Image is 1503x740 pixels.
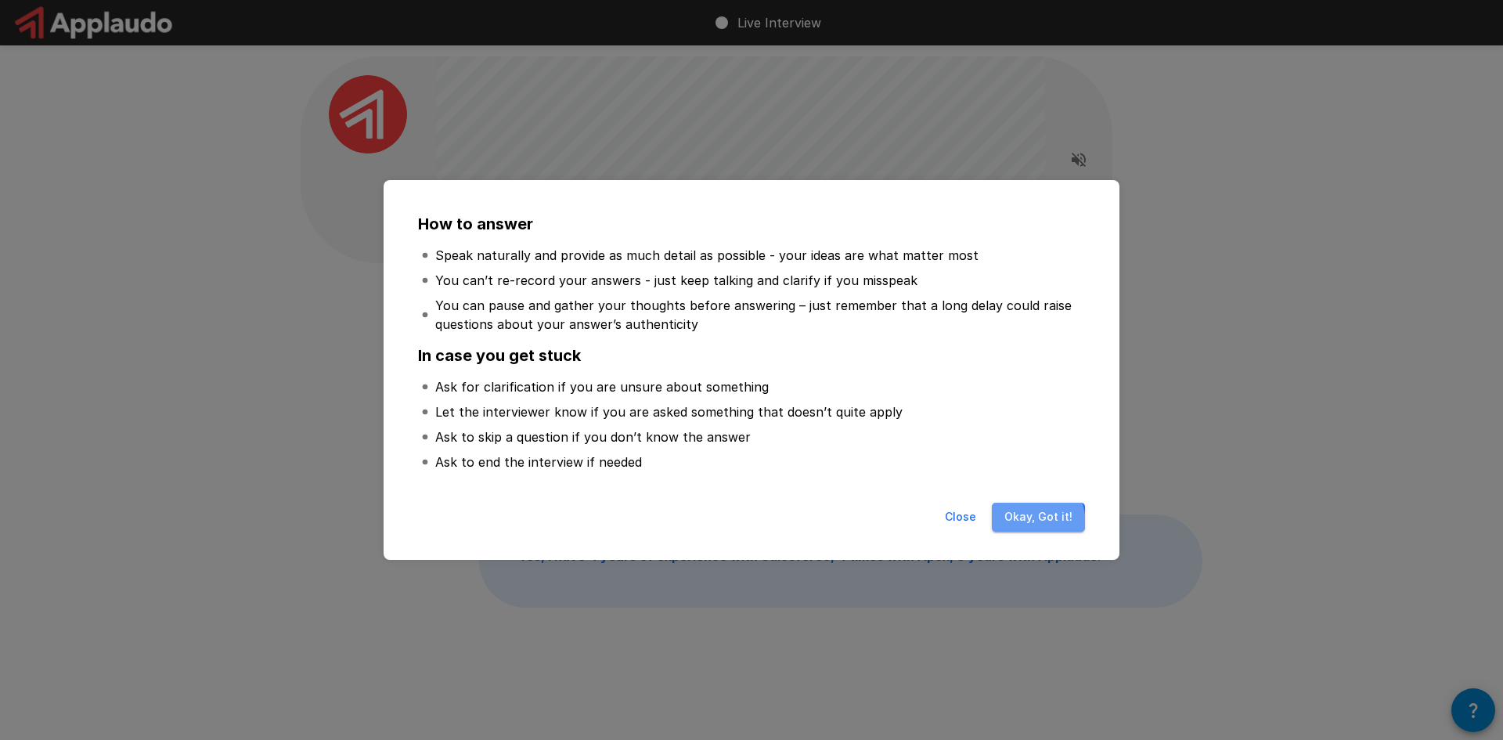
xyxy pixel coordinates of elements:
[435,377,769,396] p: Ask for clarification if you are unsure about something
[435,453,642,471] p: Ask to end the interview if needed
[435,271,917,290] p: You can’t re-record your answers - just keep talking and clarify if you misspeak
[992,503,1085,532] button: Okay, Got it!
[935,503,986,532] button: Close
[435,402,903,421] p: Let the interviewer know if you are asked something that doesn’t quite apply
[418,346,581,365] b: In case you get stuck
[435,296,1082,334] p: You can pause and gather your thoughts before answering – just remember that a long delay could r...
[435,246,979,265] p: Speak naturally and provide as much detail as possible - your ideas are what matter most
[435,428,751,446] p: Ask to skip a question if you don’t know the answer
[418,215,533,233] b: How to answer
